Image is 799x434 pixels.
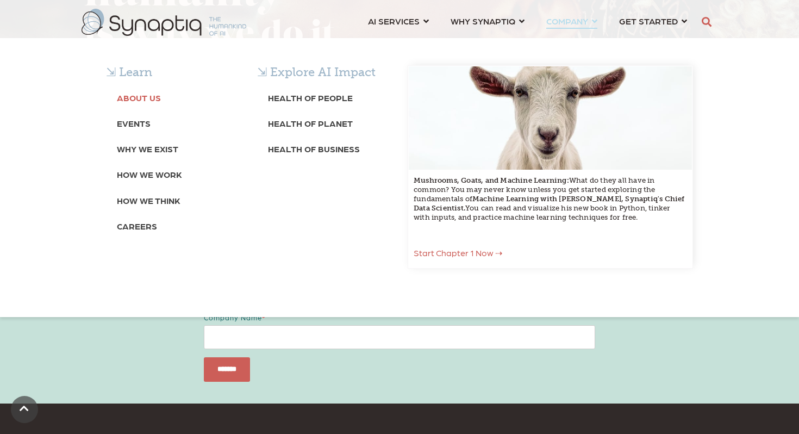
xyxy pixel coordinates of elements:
[451,11,525,31] a: WHY SYNAPTIQ
[368,11,429,31] a: AI SERVICES
[546,11,597,31] a: COMPANY
[451,14,515,28] span: WHY SYNAPTIQ
[368,14,420,28] span: AI SERVICES
[619,14,678,28] span: GET STARTED
[82,9,246,36] img: synaptiq logo-2
[357,3,698,42] nav: menu
[619,11,687,31] a: GET STARTED
[204,313,262,321] span: Company name
[546,14,588,28] span: COMPANY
